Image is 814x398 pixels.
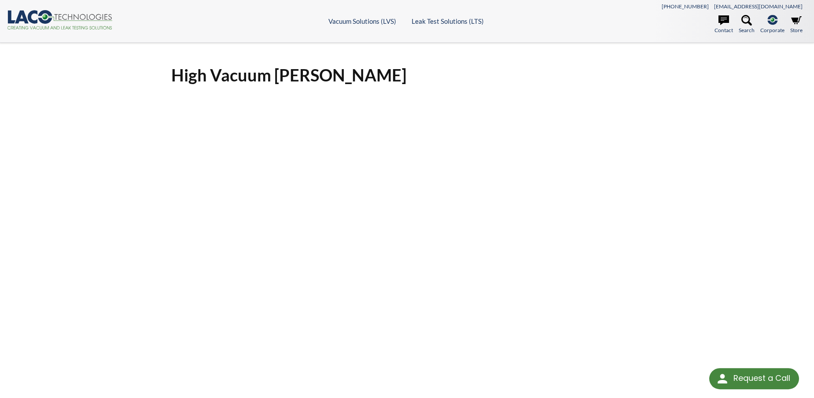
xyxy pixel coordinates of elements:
a: Store [790,15,803,34]
a: Contact [715,15,733,34]
a: [PHONE_NUMBER] [662,3,709,10]
a: Vacuum Solutions (LVS) [328,17,396,25]
span: Corporate [760,26,785,34]
a: Search [739,15,755,34]
div: Request a Call [709,368,799,389]
img: round button [715,372,729,386]
a: [EMAIL_ADDRESS][DOMAIN_NAME] [714,3,803,10]
div: Request a Call [733,368,790,388]
h1: High Vacuum [PERSON_NAME] [171,64,643,86]
a: Leak Test Solutions (LTS) [412,17,484,25]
